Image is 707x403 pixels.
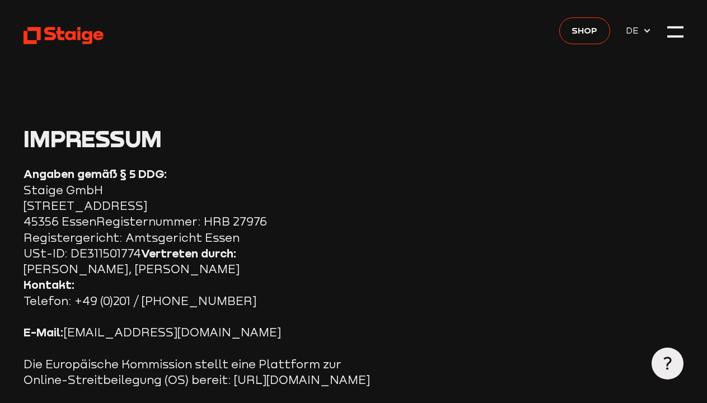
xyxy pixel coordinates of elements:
[24,357,387,388] p: Die Europäische Kommission stellt eine Plattform zur Online-Streitbeilegung (OS) bereit: [URL][DO...
[24,325,64,339] strong: E-Mail:
[24,167,167,181] strong: Angaben gemäß § 5 DDG:
[626,24,643,38] span: DE
[24,277,387,309] p: Telefon: +49 (0)201 / [PHONE_NUMBER]
[24,278,75,292] strong: Kontakt:
[141,246,237,260] strong: Vertreten durch:
[559,17,610,44] a: Shop
[24,125,162,152] span: Impressum
[24,325,387,340] p: [EMAIL_ADDRESS][DOMAIN_NAME]
[572,24,597,38] span: Shop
